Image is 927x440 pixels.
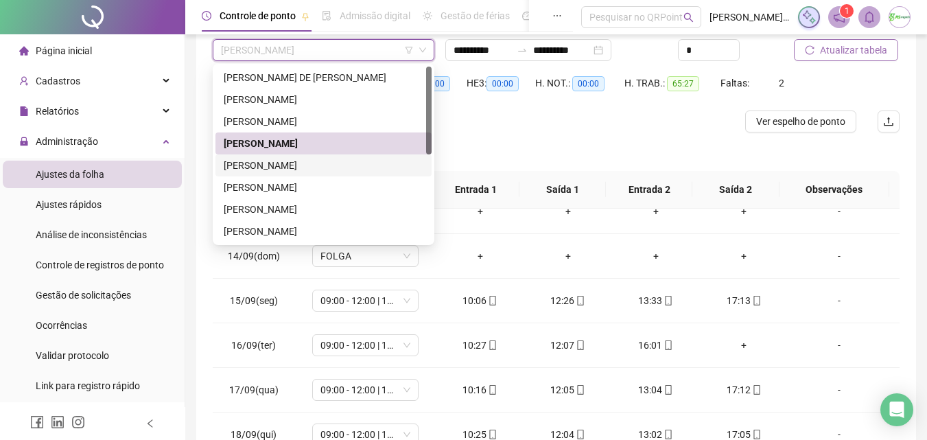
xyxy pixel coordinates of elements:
[36,199,102,210] span: Ajustes rápidos
[224,92,423,107] div: [PERSON_NAME]
[447,293,513,308] div: 10:06
[711,338,777,353] div: +
[320,335,410,356] span: 09:00 - 12:00 | 13:00 - 17:00
[662,296,673,305] span: mobile
[447,204,513,219] div: +
[231,340,276,351] span: 16/09(ter)
[433,171,519,209] th: Entrada 1
[535,204,601,219] div: +
[228,251,280,262] span: 14/09(dom)
[751,385,762,395] span: mobile
[19,46,29,56] span: home
[215,132,432,154] div: GABRIEL FELIPE DA SILVA
[535,338,601,353] div: 12:07
[799,293,880,308] div: -
[833,11,845,23] span: notification
[745,111,856,132] button: Ver espelho de ponto
[801,10,817,25] img: sparkle-icon.fc2bf0ac1784a2077858766a79e2daf3.svg
[215,89,432,111] div: ATILA GARCIA DOS SANTOS
[224,70,423,85] div: [PERSON_NAME] DE [PERSON_NAME]
[667,76,699,91] span: 65:27
[535,293,601,308] div: 12:26
[224,180,423,195] div: [PERSON_NAME]
[711,204,777,219] div: +
[486,296,497,305] span: mobile
[845,6,849,16] span: 1
[36,350,109,361] span: Validar protocolo
[711,293,777,308] div: 17:13
[535,76,624,91] div: H. NOT.:
[36,45,92,56] span: Página inicial
[799,338,880,353] div: -
[889,7,910,27] img: 29220
[441,10,510,21] span: Gestão de férias
[552,11,562,21] span: ellipsis
[662,385,673,395] span: mobile
[574,430,585,439] span: mobile
[419,46,427,54] span: down
[574,296,585,305] span: mobile
[535,248,601,264] div: +
[790,182,878,197] span: Observações
[19,76,29,86] span: user-add
[36,136,98,147] span: Administração
[820,43,887,58] span: Atualizar tabela
[36,76,80,86] span: Cadastros
[224,136,423,151] div: [PERSON_NAME]
[224,202,423,217] div: [PERSON_NAME]
[301,12,309,21] span: pushpin
[751,430,762,439] span: mobile
[322,11,331,21] span: file-done
[224,224,423,239] div: [PERSON_NAME]
[662,340,673,350] span: mobile
[215,154,432,176] div: JULIANO APARECIDO DA SILVA
[215,176,432,198] div: KAWAII NASCIMENTO
[51,415,64,429] span: linkedin
[231,429,277,440] span: 18/09(qui)
[224,158,423,173] div: [PERSON_NAME]
[522,11,532,21] span: dashboard
[215,67,432,89] div: ANDERSON RODRIGO DE JESUS EUGENIO
[756,114,845,129] span: Ver espelho de ponto
[486,340,497,350] span: mobile
[840,4,854,18] sup: 1
[624,76,720,91] div: H. TRAB.:
[145,419,155,428] span: left
[623,382,689,397] div: 13:04
[320,380,410,400] span: 09:00 - 12:00 | 13:00 - 17:00
[799,204,880,219] div: -
[779,78,784,89] span: 2
[805,45,814,55] span: reload
[486,76,519,91] span: 00:00
[623,338,689,353] div: 16:01
[221,40,426,60] span: GABRIEL FELIPE DA SILVA
[751,296,762,305] span: mobile
[486,430,497,439] span: mobile
[320,290,410,311] span: 09:00 - 12:00 | 13:00 - 17:00
[709,10,790,25] span: [PERSON_NAME] - RS ENGENHARIA
[447,382,513,397] div: 10:16
[36,169,104,180] span: Ajustes da folha
[202,11,211,21] span: clock-circle
[711,382,777,397] div: 17:12
[883,116,894,127] span: upload
[340,10,410,21] span: Admissão digital
[692,171,779,209] th: Saída 2
[405,46,413,54] span: filter
[517,45,528,56] span: swap-right
[623,293,689,308] div: 13:33
[662,430,673,439] span: mobile
[880,393,913,426] div: Open Intercom Messenger
[779,171,889,209] th: Observações
[535,382,601,397] div: 12:05
[711,248,777,264] div: +
[215,111,432,132] div: DILTON GUILHERME SILVA LIMA
[220,10,296,21] span: Controle de ponto
[447,248,513,264] div: +
[230,295,278,306] span: 15/09(seg)
[36,229,147,240] span: Análise de inconsistências
[423,11,432,21] span: sun
[519,171,606,209] th: Saída 1
[572,76,605,91] span: 00:00
[224,114,423,129] div: [PERSON_NAME]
